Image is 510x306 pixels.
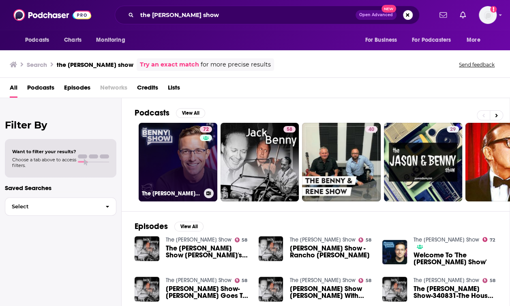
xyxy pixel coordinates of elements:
[414,277,479,284] a: The Jack Benny Show
[289,245,373,259] a: Jack Benny Show - Rancho Benny
[467,34,480,46] span: More
[242,238,247,242] span: 58
[201,60,271,69] span: for more precise results
[490,6,497,13] svg: Add a profile image
[137,81,158,98] a: Credits
[479,6,497,24] button: Show profile menu
[358,278,371,283] a: 58
[203,126,209,134] span: 72
[365,126,377,133] a: 40
[12,157,76,168] span: Choose a tab above to access filters.
[490,279,495,282] span: 58
[25,34,49,46] span: Podcasts
[382,277,407,302] img: The Jack Benny Show-340831-The House of Benny
[302,123,381,201] a: 40
[142,190,201,197] h3: The [PERSON_NAME] Show
[12,149,76,154] span: Want to filter your results?
[139,123,217,201] a: 72The [PERSON_NAME] Show
[259,236,283,261] img: Jack Benny Show - Rancho Benny
[166,285,249,299] a: Jack Benny Show-Mr Benny Goes To Washington
[135,221,204,231] a: EpisodesView All
[13,7,91,23] img: Podchaser - Follow, Share and Rate Podcasts
[100,81,127,98] span: Networks
[242,279,247,282] span: 58
[382,240,407,265] img: Welcome To 'The Benny Show'
[64,81,90,98] a: Episodes
[221,123,299,201] a: 58
[96,34,125,46] span: Monitoring
[5,184,116,192] p: Saved Searches
[482,237,495,242] a: 72
[289,236,355,243] a: The Jack Benny Show
[27,81,54,98] a: Podcasts
[358,238,371,242] a: 58
[140,60,199,69] a: Try an exact match
[59,32,86,48] a: Charts
[369,126,374,134] span: 40
[359,32,407,48] button: open menu
[287,126,292,134] span: 58
[5,197,116,216] button: Select
[414,236,479,243] a: The Benny Show
[450,126,456,134] span: 29
[168,81,180,98] a: Lists
[19,32,60,48] button: open menu
[137,9,356,21] input: Search podcasts, credits, & more...
[259,277,283,302] img: Jack Benny Show Kit Carson Benny With Bob Crosby
[135,236,159,261] img: The Jack Benny Show Doc Benny's Minstrel Show
[166,245,249,259] span: The [PERSON_NAME] Show [PERSON_NAME]'s Minstrel Show
[135,277,159,302] img: Jack Benny Show-Mr Benny Goes To Washington
[356,10,396,20] button: Open AdvancedNew
[283,126,296,133] a: 58
[289,285,373,299] a: Jack Benny Show Kit Carson Benny With Bob Crosby
[447,126,459,133] a: 29
[359,13,393,17] span: Open Advanced
[5,119,116,131] h2: Filter By
[289,277,355,284] a: The Jack Benny Show
[135,108,169,118] h2: Podcasts
[490,238,495,242] span: 72
[482,278,495,283] a: 58
[384,123,463,201] a: 29
[479,6,497,24] img: User Profile
[456,61,497,68] button: Send feedback
[412,34,451,46] span: For Podcasters
[135,108,205,118] a: PodcastsView All
[365,34,397,46] span: For Business
[57,61,133,68] h3: the [PERSON_NAME] show
[166,277,231,284] a: The Jack Benny Show
[289,285,373,299] span: [PERSON_NAME] Show [PERSON_NAME] With [PERSON_NAME]
[366,238,371,242] span: 58
[90,32,135,48] button: open menu
[381,5,396,13] span: New
[456,8,469,22] a: Show notifications dropdown
[436,8,450,22] a: Show notifications dropdown
[414,252,497,265] span: Welcome To 'The [PERSON_NAME] Show'
[289,245,373,259] span: [PERSON_NAME] Show - Rancho [PERSON_NAME]
[366,279,371,282] span: 58
[174,222,204,231] button: View All
[135,221,168,231] h2: Episodes
[166,285,249,299] span: [PERSON_NAME] Show-[PERSON_NAME] Goes To [US_STATE]
[414,252,497,265] a: Welcome To 'The Benny Show'
[10,81,17,98] a: All
[235,238,248,242] a: 58
[115,6,420,24] div: Search podcasts, credits, & more...
[176,108,205,118] button: View All
[200,126,212,133] a: 72
[479,6,497,24] span: Logged in as JohnJMudgett
[461,32,491,48] button: open menu
[27,61,47,68] h3: Search
[166,236,231,243] a: The Jack Benny Show
[414,285,497,299] a: The Jack Benny Show-340831-The House of Benny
